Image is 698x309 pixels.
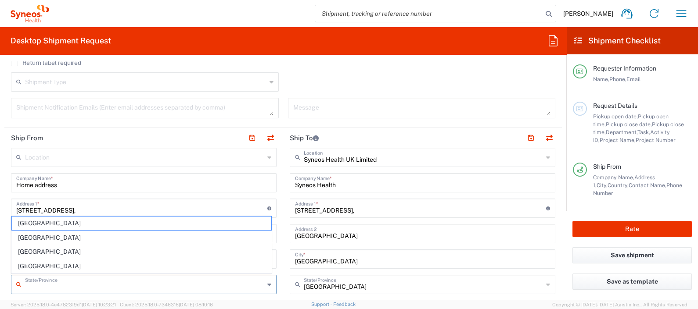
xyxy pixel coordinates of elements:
button: Save as template [572,273,692,290]
span: Contact Name, [629,182,666,188]
span: Copyright © [DATE]-[DATE] Agistix Inc., All Rights Reserved [552,301,687,309]
label: Return label required [11,59,81,66]
span: Server: 2025.18.0-4e47823f9d1 [11,302,116,307]
input: Shipment, tracking or reference number [315,5,543,22]
span: [PERSON_NAME] [563,10,613,18]
button: Save shipment [572,247,692,263]
h2: Ship From [11,134,43,142]
span: Name, [593,76,609,82]
span: Ship From [593,163,621,170]
span: Department, [606,129,637,135]
span: [DATE] 08:10:16 [179,302,213,307]
span: [GEOGRAPHIC_DATA] [12,259,271,273]
span: [GEOGRAPHIC_DATA] [12,217,271,230]
h2: Desktop Shipment Request [11,36,111,46]
span: [DATE] 10:23:21 [82,302,116,307]
h2: Shipment Checklist [574,36,661,46]
span: Country, [608,182,629,188]
span: Email [626,76,641,82]
span: Company Name, [593,174,634,181]
span: Client: 2025.18.0-7346316 [120,302,213,307]
a: Support [311,302,333,307]
button: Rate [572,221,692,237]
h2: Ship To [290,134,319,142]
span: [GEOGRAPHIC_DATA] [12,245,271,259]
span: Requester Information [593,65,656,72]
span: Project Number [636,137,676,143]
span: Phone, [609,76,626,82]
span: [GEOGRAPHIC_DATA] [12,231,271,245]
span: Pickup close date, [606,121,652,128]
span: Pickup open date, [593,113,638,120]
span: Task, [637,129,650,135]
span: Project Name, [600,137,636,143]
span: Request Details [593,102,637,109]
a: Feedback [333,302,356,307]
span: City, [597,182,608,188]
